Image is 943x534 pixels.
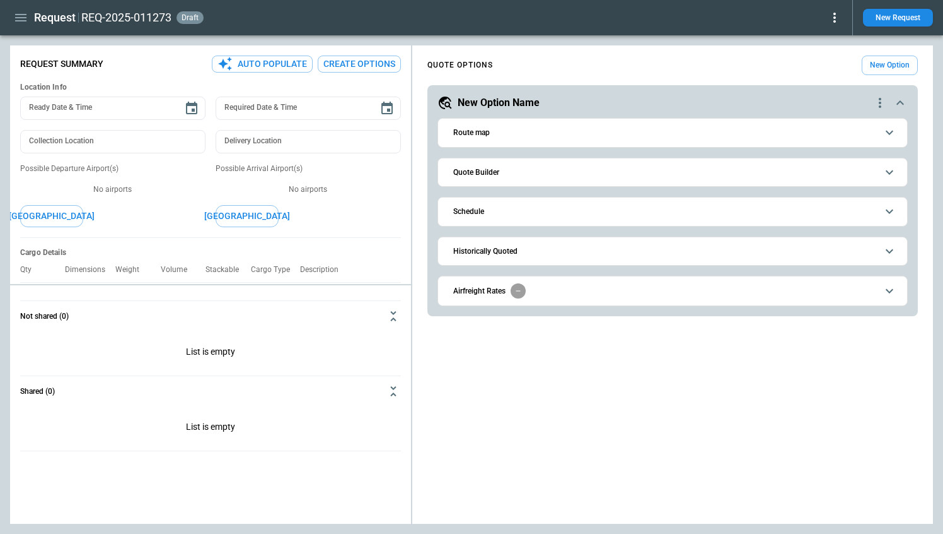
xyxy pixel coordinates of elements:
h6: Location Info [20,83,401,92]
h6: Cargo Details [20,248,401,258]
button: Not shared (0) [20,301,401,331]
button: Choose date [374,96,400,121]
span: draft [179,13,201,22]
button: Schedule [448,198,897,226]
p: Cargo Type [251,265,300,275]
h5: New Option Name [458,96,540,110]
button: New Request [863,9,933,27]
div: Not shared (0) [20,331,401,376]
button: Airfreight Rates [448,276,897,305]
div: scrollable content [412,50,933,321]
h6: Historically Quoted [453,247,518,256]
p: Possible Departure Airport(s) [20,163,205,174]
p: No airports [216,184,401,195]
p: Dimensions [65,265,115,275]
p: Description [300,265,349,275]
div: Not shared (0) [20,406,401,451]
h6: Not shared (0) [20,312,69,321]
button: New Option Namequote-option-actions [437,95,908,110]
h6: Shared (0) [20,388,55,396]
h1: Request [34,10,76,25]
button: Historically Quoted [448,237,897,266]
p: List is empty [20,331,401,376]
button: Create Options [318,56,401,73]
button: [GEOGRAPHIC_DATA] [20,205,83,227]
button: Shared (0) [20,376,401,406]
h6: Quote Builder [453,169,499,177]
button: Choose date [179,96,204,121]
h6: Route map [453,129,490,137]
p: Stackable [205,265,249,275]
h2: REQ-2025-011273 [81,10,171,25]
p: Weight [115,265,149,275]
div: quote-option-actions [872,95,888,110]
h6: Schedule [453,208,484,216]
h6: Airfreight Rates [453,287,506,295]
p: Request Summary [20,59,103,69]
button: Quote Builder [448,158,897,187]
button: Auto Populate [212,56,313,73]
button: [GEOGRAPHIC_DATA] [216,205,279,227]
h4: QUOTE OPTIONS [427,62,493,68]
p: Possible Arrival Airport(s) [216,163,401,174]
p: No airports [20,184,205,195]
p: Volume [161,265,197,275]
button: New Option [862,56,918,75]
p: List is empty [20,406,401,451]
p: Qty [20,265,42,275]
button: Route map [448,119,897,147]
